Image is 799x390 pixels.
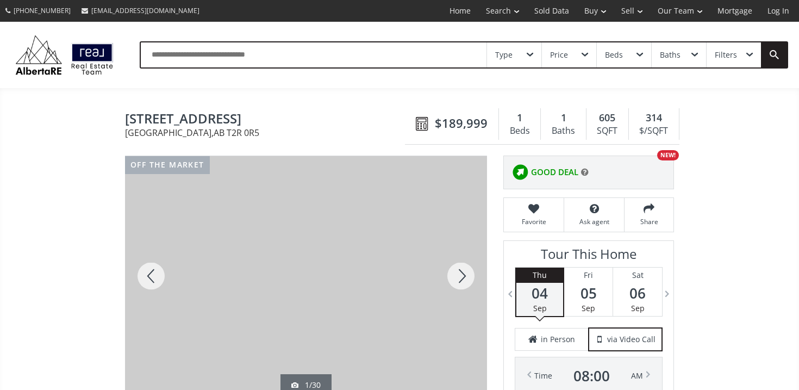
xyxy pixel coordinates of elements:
div: off the market [125,156,210,174]
span: Sep [631,303,645,313]
div: Beds [605,51,623,59]
span: 605 [599,111,615,125]
div: Type [495,51,513,59]
span: Favorite [509,217,558,226]
span: via Video Call [607,334,656,345]
a: [EMAIL_ADDRESS][DOMAIN_NAME] [76,1,205,21]
div: 1 [546,111,580,125]
img: Logo [11,33,118,77]
div: NEW! [657,150,679,160]
span: Sep [582,303,595,313]
span: 05 [564,286,613,301]
span: $189,999 [435,115,488,132]
div: 314 [634,111,673,125]
img: rating icon [509,162,531,183]
span: [GEOGRAPHIC_DATA] , AB T2R 0R5 [125,128,410,137]
div: Fri [564,268,613,283]
span: [PHONE_NUMBER] [14,6,71,15]
span: in Person [541,334,575,345]
span: GOOD DEAL [531,166,578,178]
div: 1 [504,111,535,125]
div: Thu [516,268,563,283]
span: 06 [613,286,662,301]
div: Price [550,51,568,59]
span: [EMAIL_ADDRESS][DOMAIN_NAME] [91,6,199,15]
div: Beds [504,123,535,139]
div: Baths [546,123,580,139]
h3: Tour This Home [515,246,663,267]
div: Baths [660,51,681,59]
span: 04 [516,286,563,301]
div: Sat [613,268,662,283]
div: Time AM [534,368,643,383]
div: SQFT [592,123,623,139]
span: Share [630,217,668,226]
span: Sep [533,303,547,313]
div: $/SQFT [634,123,673,139]
span: 08 : 00 [573,368,610,383]
div: Filters [715,51,737,59]
span: Ask agent [570,217,619,226]
span: 620 15 Avenue SW #104 [125,112,410,128]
